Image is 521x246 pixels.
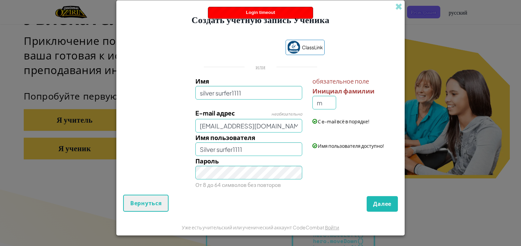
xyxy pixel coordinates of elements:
span: необязательно [271,111,302,117]
span: Инициал фамилии [312,87,374,95]
span: Уже есть учительский или ученический аккаунт CodeCombat [182,224,325,230]
span: Создать учётную запись Ученика [192,14,330,25]
span: ClassLink [302,42,323,52]
a: Войти [325,224,339,230]
button: Вернуться [123,195,169,212]
img: classlink-logo-small.png [287,41,300,54]
small: От 8 до 64 символов без повторов [195,181,281,188]
p: или [255,63,265,71]
span: Вернуться [130,199,161,207]
span: Пароль [195,157,219,165]
span: Имя [195,77,209,85]
iframe: Кнопка "Войти с аккаунтом Google" [193,40,282,55]
span: С e-mail всё в порядке! [318,118,369,124]
span: E-mail адрес [195,109,235,117]
span: Login timeout [246,10,275,15]
span: Имя пользователя доступно! [318,143,384,149]
span: обязательное поле [312,76,396,86]
span: Далее [373,200,391,208]
button: Далее [367,196,398,212]
span: Имя пользователя [195,134,255,141]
